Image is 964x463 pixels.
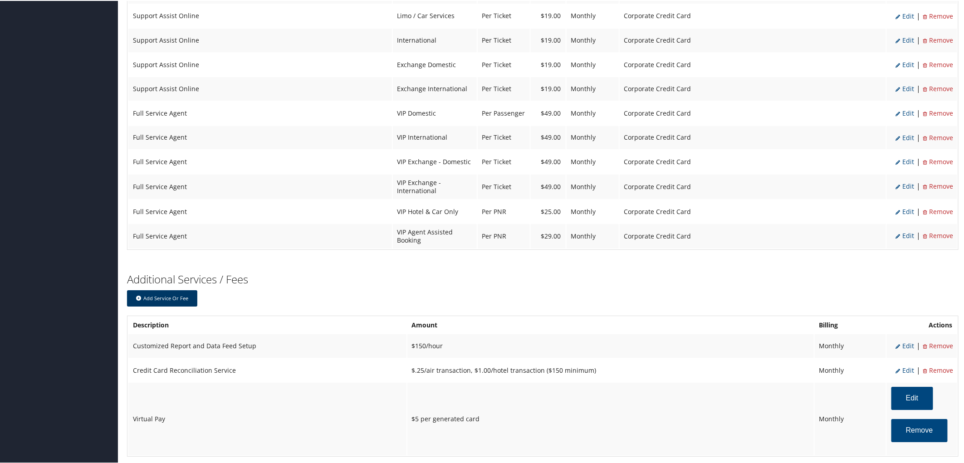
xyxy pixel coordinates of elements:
td: Full Service Agent [128,223,392,248]
span: Remove [923,341,954,349]
span: Per PNR [482,231,507,239]
td: Virtual Pay [128,382,406,454]
td: Full Service Agent [128,199,392,223]
td: $19.00 [531,52,566,76]
span: Per Ticket [482,181,512,190]
span: Remove [923,365,954,374]
span: Edit [896,132,915,141]
td: Corporate Credit Card [620,174,886,198]
td: Monthly [815,333,886,357]
span: Monthly [571,35,596,44]
span: Per Ticket [482,10,512,19]
span: Remove [923,108,954,117]
span: Edit [896,365,915,374]
th: Description [128,316,406,332]
td: VIP Hotel & Car Only [393,199,477,223]
span: Monthly [571,132,596,141]
td: Limo / Car Services [393,4,477,27]
td: $19.00 [531,76,566,100]
span: Remove [923,11,954,19]
td: VIP Exchange - Domestic [393,149,477,173]
td: $49.00 [531,149,566,173]
span: Edit [896,108,915,117]
span: Per Ticket [482,35,512,44]
span: Remove [923,156,954,165]
td: $19.00 [531,28,566,51]
td: Exchange International [393,76,477,100]
button: Add Service or Fee [127,289,197,306]
h2: Additional Services / Fees [127,271,959,286]
th: Amount [407,316,814,332]
td: Corporate Credit Card [620,149,886,173]
span: Edit [896,35,915,44]
button: Remove [891,418,948,441]
span: Remove [923,35,954,44]
td: $49.00 [531,101,566,124]
li: | [915,364,923,375]
span: Edit [896,83,915,92]
span: Per Ticket [482,156,512,165]
td: $49.00 [531,125,566,149]
td: Corporate Credit Card [620,52,886,76]
span: Per Ticket [482,83,512,92]
span: Monthly [571,181,596,190]
td: Corporate Credit Card [620,4,886,27]
span: Monthly [571,206,596,215]
td: Corporate Credit Card [620,199,886,223]
span: Edit [896,156,915,165]
span: Per Ticket [482,59,512,68]
td: Monthly [815,358,886,381]
td: Corporate Credit Card [620,76,886,100]
span: Per Ticket [482,132,512,141]
td: Corporate Credit Card [620,223,886,248]
li: | [915,339,923,351]
td: $.25/air transaction, $1.00/hotel transaction ($150 minimum) [407,358,814,381]
span: Edit [896,230,915,239]
span: Remove [923,206,954,215]
td: Support Assist Online [128,28,392,51]
li: | [915,10,923,21]
td: Support Assist Online [128,4,392,27]
li: | [915,58,923,70]
li: | [915,107,923,118]
td: Credit Card Reconciliation Service [128,358,406,381]
span: Monthly [571,83,596,92]
li: | [915,229,923,241]
td: $29.00 [531,223,566,248]
span: Edit [896,11,915,19]
li: | [915,180,923,191]
span: Remove [923,59,954,68]
td: Full Service Agent [128,101,392,124]
span: Edit [896,181,915,190]
td: $25.00 [531,199,566,223]
li: | [915,155,923,167]
span: Monthly [571,59,596,68]
span: Remove [923,230,954,239]
td: Support Assist Online [128,52,392,76]
span: Edit [896,206,915,215]
li: | [915,82,923,94]
td: Full Service Agent [128,149,392,173]
span: Per Passenger [482,108,525,117]
td: VIP International [393,125,477,149]
li: | [915,34,923,45]
td: $19.00 [531,4,566,27]
td: VIP Agent Assisted Booking [393,223,477,248]
td: Exchange Domestic [393,52,477,76]
span: Remove [923,83,954,92]
span: Remove [923,181,954,190]
td: Customized Report and Data Feed Setup [128,333,406,357]
td: VIP Exchange - International [393,174,477,198]
span: Monthly [571,10,596,19]
td: Corporate Credit Card [620,28,886,51]
td: $5 per generated card [407,382,814,454]
th: Billing [815,316,886,332]
td: $150/hour [407,333,814,357]
span: Remove [923,132,954,141]
td: Corporate Credit Card [620,101,886,124]
td: Full Service Agent [128,125,392,149]
td: Full Service Agent [128,174,392,198]
span: Monthly [571,108,596,117]
th: Actions [887,316,957,332]
td: International [393,28,477,51]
